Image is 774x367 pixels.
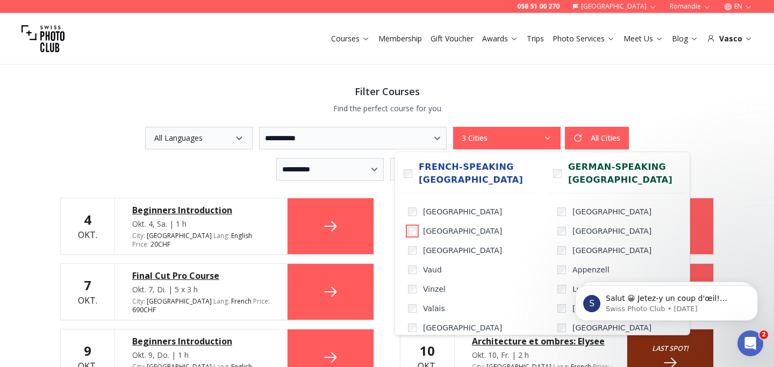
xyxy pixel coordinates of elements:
[374,31,426,46] button: Membership
[423,264,442,275] span: Vaud
[565,127,629,149] button: All Cities
[572,245,651,256] span: [GEOGRAPHIC_DATA]
[426,31,478,46] button: Gift Voucher
[423,226,502,236] span: [GEOGRAPHIC_DATA]
[553,33,615,44] a: Photo Services
[253,297,270,306] span: Price :
[527,33,544,44] a: Trips
[378,33,422,44] a: Membership
[132,284,270,295] div: Okt. 7, Di. | 5 x 3 h
[557,285,566,293] input: Lucerne
[557,304,566,313] input: [GEOGRAPHIC_DATA]
[668,31,703,46] button: Blog
[331,33,370,44] a: Courses
[672,33,698,44] a: Blog
[132,335,270,348] a: Beginners Introduction
[453,127,561,149] button: 3 Cities
[408,304,417,313] input: Valais
[423,322,502,333] span: [GEOGRAPHIC_DATA]
[231,232,252,240] span: English
[132,219,270,229] div: Okt. 4, Sa. | 1 h
[557,207,566,216] input: [GEOGRAPHIC_DATA]
[132,269,270,282] a: Final Cut Pro Course
[132,204,270,217] a: Beginners Introduction
[431,33,474,44] a: Gift Voucher
[572,226,651,236] span: [GEOGRAPHIC_DATA]
[420,342,435,359] b: 10
[132,297,270,314] div: [GEOGRAPHIC_DATA] 690 CHF
[522,31,548,46] button: Trips
[482,33,518,44] a: Awards
[404,169,412,178] input: French-speaking [GEOGRAPHIC_DATA]
[652,343,689,354] small: Last spot!
[559,263,774,338] iframe: Intercom notifications message
[213,231,230,240] span: Lang :
[132,240,149,249] span: Price :
[419,161,532,186] span: French-speaking [GEOGRAPHIC_DATA]
[60,84,714,99] h3: Filter Courses
[619,31,668,46] button: Meet Us
[557,323,566,332] input: [GEOGRAPHIC_DATA]
[759,330,768,339] span: 2
[78,211,97,241] div: Okt.
[557,246,566,255] input: [GEOGRAPHIC_DATA]
[557,227,566,235] input: [GEOGRAPHIC_DATA]
[84,342,91,359] b: 9
[623,33,663,44] a: Meet Us
[408,323,417,332] input: [GEOGRAPHIC_DATA]
[472,350,610,361] div: Okt. 10, Fr. | 2 h
[423,303,445,314] span: Valais
[478,31,522,46] button: Awards
[408,227,417,235] input: [GEOGRAPHIC_DATA]
[84,211,91,228] b: 4
[132,350,270,361] div: Okt. 9, Do. | 1 h
[327,31,374,46] button: Courses
[132,231,145,240] span: City :
[21,17,64,60] img: Swiss photo club
[408,285,417,293] input: Vinzel
[132,297,145,306] span: City :
[132,232,270,249] div: [GEOGRAPHIC_DATA] 20 CHF
[553,169,562,178] input: German-speaking [GEOGRAPHIC_DATA]
[517,2,560,11] a: 058 51 00 270
[213,297,230,306] span: Lang :
[472,335,610,348] a: Architecture et ombres: Elysee
[423,206,502,217] span: [GEOGRAPHIC_DATA]
[548,31,619,46] button: Photo Services
[737,330,763,356] iframe: Intercom live chat
[707,33,752,44] div: Vasco
[408,265,417,274] input: Vaud
[395,152,690,335] div: 3 Cities
[145,127,253,149] button: All Languages
[84,276,91,294] b: 7
[423,245,502,256] span: [GEOGRAPHIC_DATA]
[557,265,566,274] input: Appenzell
[423,284,446,294] span: Vinzel
[568,161,681,186] span: German-speaking [GEOGRAPHIC_DATA]
[408,207,417,216] input: [GEOGRAPHIC_DATA]
[408,246,417,255] input: [GEOGRAPHIC_DATA]
[60,103,714,114] p: Find the perfect course for you
[78,277,97,307] div: Okt.
[231,297,252,306] span: French
[572,206,651,217] span: [GEOGRAPHIC_DATA]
